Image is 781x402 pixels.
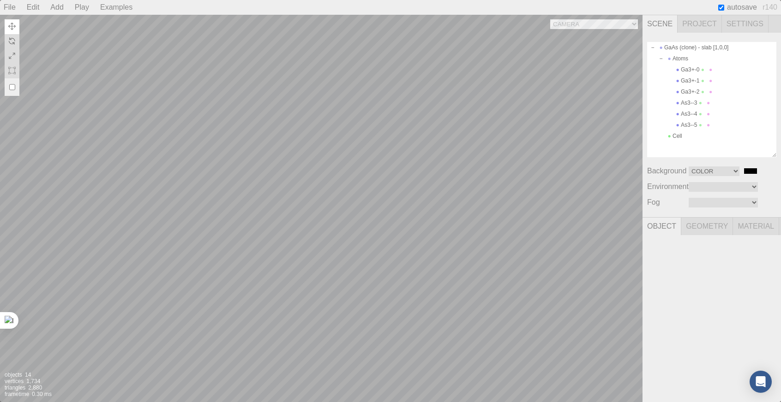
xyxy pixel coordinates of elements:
[750,371,772,393] div: Open Intercom Messenger
[647,198,689,207] span: Fog
[647,119,776,130] div: As3--5
[647,97,776,108] div: As3--3
[643,15,678,33] span: Scene
[647,167,689,175] span: Background
[733,218,779,235] span: Material
[722,15,769,33] span: Settings
[727,3,757,12] span: autosave
[647,183,689,191] span: Environment
[647,86,776,97] div: Ga3+-2
[681,218,733,235] span: Geometry
[8,52,16,59] img: Scale (R)
[678,15,722,33] span: Project
[9,80,15,95] input: Local
[8,37,16,45] img: Rotate (E)
[8,23,16,30] img: Translate (W)
[643,218,681,235] span: Object
[8,67,16,74] img: Toggle Multiple Selection (M)
[647,53,776,64] div: Atoms
[647,64,776,75] div: Ga3+-0
[647,130,776,142] div: Cell
[647,108,776,119] div: As3--4
[647,42,776,53] div: GaAs (clone) - slab [1,0,0]
[647,75,776,86] div: Ga3+-1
